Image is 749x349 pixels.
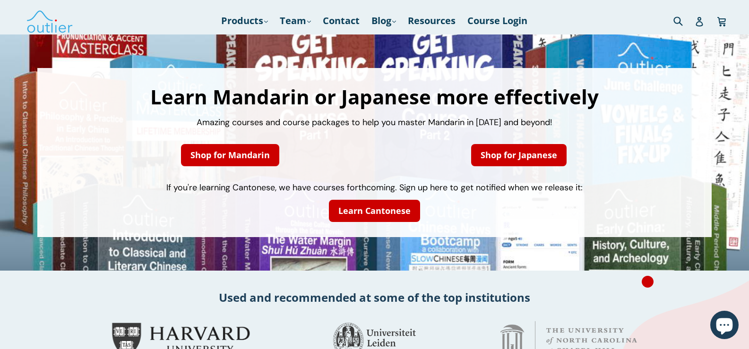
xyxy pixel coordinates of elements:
span: If you're learning Cantonese, we have courses forthcoming. Sign up here to get notified when we r... [166,182,583,193]
inbox-online-store-chat: Shopify online store chat [707,311,741,341]
a: Products [216,12,273,29]
a: Course Login [463,12,532,29]
input: Search [671,11,697,30]
a: Resources [403,12,460,29]
img: Outlier Linguistics [26,7,73,34]
a: Shop for Japanese [471,144,567,166]
span: Amazing courses and course packages to help you master Mandarin in [DATE] and beyond! [197,117,552,128]
a: Shop for Mandarin [181,144,279,166]
a: Contact [318,12,364,29]
a: Blog [367,12,401,29]
a: Team [275,12,316,29]
h1: Learn Mandarin or Japanese more effectively [47,87,702,107]
a: Learn Cantonese [329,200,420,222]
